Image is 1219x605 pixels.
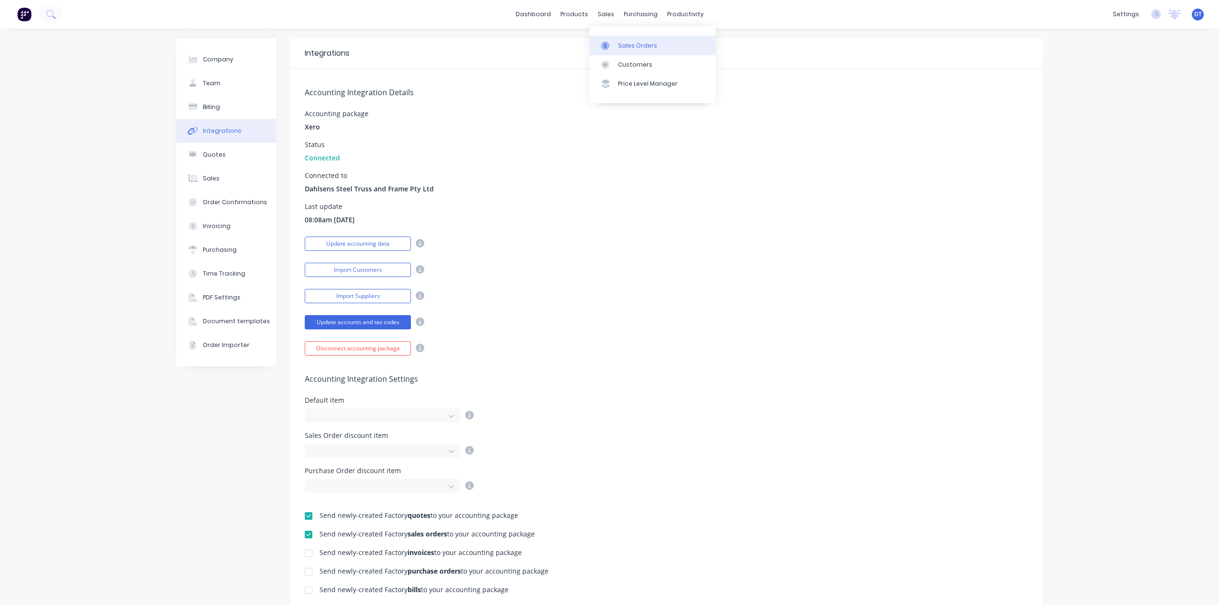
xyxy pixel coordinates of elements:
[203,103,220,111] div: Billing
[618,60,652,69] div: Customers
[305,88,1029,97] h5: Accounting Integration Details
[305,397,474,404] div: Default item
[305,203,355,210] div: Last update
[305,172,434,179] div: Connected to
[320,549,522,556] div: Send newly-created Factory to your accounting package
[203,246,237,254] div: Purchasing
[305,375,1029,384] h5: Accounting Integration Settings
[408,566,461,575] b: purchase orders
[408,585,421,594] b: bills
[203,198,267,207] div: Order Confirmations
[305,341,411,356] button: Disconnect accounting package
[408,548,434,557] b: invoices
[176,48,276,71] button: Company
[408,529,447,538] b: sales orders
[176,167,276,190] button: Sales
[176,262,276,286] button: Time Tracking
[305,237,411,251] button: Update accounting data
[176,309,276,333] button: Document templates
[305,289,411,303] button: Import Suppliers
[203,317,270,326] div: Document templates
[203,127,241,135] div: Integrations
[590,36,716,55] a: Sales Orders
[203,269,245,278] div: Time Tracking
[203,79,220,88] div: Team
[305,215,355,225] span: 08:08am [DATE]
[176,333,276,357] button: Order Importer
[320,512,518,519] div: Send newly-created Factory to your accounting package
[320,568,549,575] div: Send newly-created Factory to your accounting package
[305,48,350,59] div: Integrations
[203,222,230,230] div: Invoicing
[619,7,662,21] div: purchasing
[593,7,619,21] div: sales
[618,41,657,50] div: Sales Orders
[662,7,709,21] div: productivity
[176,286,276,309] button: PDF Settings
[305,184,434,194] span: Dahlsens Steel Truss and Frame Pty Ltd
[203,150,226,159] div: Quotes
[305,153,340,163] span: Connected
[203,293,240,302] div: PDF Settings
[320,531,535,537] div: Send newly-created Factory to your accounting package
[305,432,474,439] div: Sales Order discount item
[305,110,369,117] div: Accounting package
[590,74,716,93] a: Price Level Manager
[203,174,220,183] div: Sales
[305,315,411,329] button: Update accounts and tax codes
[590,55,716,74] a: Customers
[176,71,276,95] button: Team
[320,586,509,593] div: Send newly-created Factory to your accounting package
[305,141,340,148] div: Status
[511,7,556,21] a: dashboard
[556,7,593,21] div: products
[203,341,250,349] div: Order Importer
[1108,7,1144,21] div: settings
[176,214,276,238] button: Invoicing
[1194,10,1202,19] span: DT
[176,190,276,214] button: Order Confirmations
[305,263,411,277] button: Import Customers
[203,55,233,64] div: Company
[618,79,678,88] div: Price Level Manager
[176,119,276,143] button: Integrations
[176,143,276,167] button: Quotes
[408,511,430,520] b: quotes
[305,122,320,132] span: Xero
[17,7,31,21] img: Factory
[305,467,474,474] div: Purchase Order discount item
[176,95,276,119] button: Billing
[176,238,276,262] button: Purchasing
